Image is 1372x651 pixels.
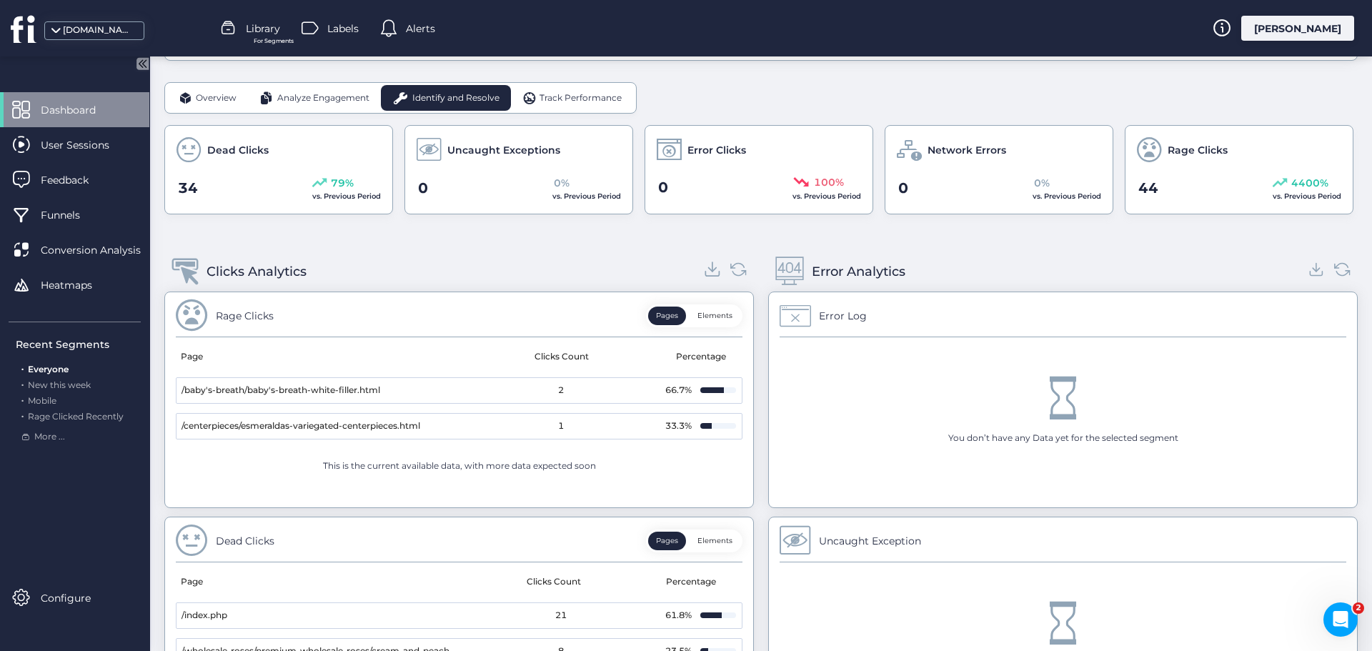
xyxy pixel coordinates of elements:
span: Rage Clicks [1168,142,1228,158]
span: Everyone [28,364,69,374]
div: This is the current available data, with more data expected soon [323,459,596,473]
span: 1 [558,419,564,433]
div: Uncaught Exception [819,533,921,549]
div: Clicks Analytics [207,262,307,282]
span: 21 [555,609,567,622]
div: You don’t have any Data yet for the selected segment [948,432,1178,445]
span: . [21,408,24,422]
span: /baby's-breath/baby's-breath-white-filler.html [182,384,380,397]
span: Identify and Resolve [412,91,499,105]
span: 2 [1353,602,1364,614]
span: vs. Previous Period [552,192,621,201]
span: Funnels [41,207,101,223]
div: [PERSON_NAME] [1241,16,1354,41]
span: Mobile [28,395,56,406]
span: 44 [1138,177,1158,199]
span: Library [246,21,280,36]
span: vs. Previous Period [1033,192,1101,201]
span: New this week [28,379,91,390]
div: Recent Segments [16,337,141,352]
span: Dead Clicks [207,142,269,158]
span: User Sessions [41,137,131,153]
button: Pages [648,307,686,325]
span: 34 [178,177,198,199]
span: 100% [814,174,844,190]
span: Conversion Analysis [41,242,162,258]
button: Pages [648,532,686,550]
div: 33.3% [665,419,693,433]
span: More ... [34,430,65,444]
span: Overview [196,91,237,105]
span: 0 [418,177,428,199]
mat-header-cell: Clicks Count [459,337,665,377]
mat-header-cell: Page [176,337,459,377]
span: . [21,377,24,390]
button: Elements [690,307,740,325]
span: Network Errors [928,142,1006,158]
mat-header-cell: Percentage [654,562,732,602]
span: /centerpieces/esmeraldas-variegated-centerpieces.html [182,419,420,433]
span: For Segments [254,36,294,46]
span: . [21,361,24,374]
span: Configure [41,590,112,606]
span: Feedback [41,172,110,188]
mat-header-cell: Page [176,562,454,602]
span: vs. Previous Period [792,192,861,201]
span: 0 [658,177,668,199]
span: 0% [1034,175,1050,191]
span: 4400% [1291,175,1328,191]
span: vs. Previous Period [1273,192,1341,201]
div: Rage Clicks [216,308,274,324]
span: vs. Previous Period [312,192,381,201]
span: 0% [554,175,570,191]
div: Error Analytics [812,262,905,282]
span: Track Performance [540,91,622,105]
div: Dead Clicks [216,533,274,549]
span: 79% [331,175,354,191]
span: Analyze Engagement [277,91,369,105]
div: 66.7% [665,384,693,397]
span: Alerts [406,21,435,36]
button: Elements [690,532,740,550]
iframe: Intercom live chat [1323,602,1358,637]
span: Uncaught Exceptions [447,142,560,158]
span: . [21,392,24,406]
span: Rage Clicked Recently [28,411,124,422]
div: Error Log [819,308,867,324]
span: Heatmaps [41,277,114,293]
span: Dashboard [41,102,117,118]
div: [DOMAIN_NAME] [63,24,134,37]
span: /index.php [182,609,227,622]
span: Labels [327,21,359,36]
span: Error Clicks [687,142,746,158]
span: 2 [558,384,564,397]
mat-header-cell: Clicks Count [454,562,655,602]
span: 0 [898,177,908,199]
div: 61.8% [665,609,693,622]
mat-header-cell: Percentage [664,337,742,377]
